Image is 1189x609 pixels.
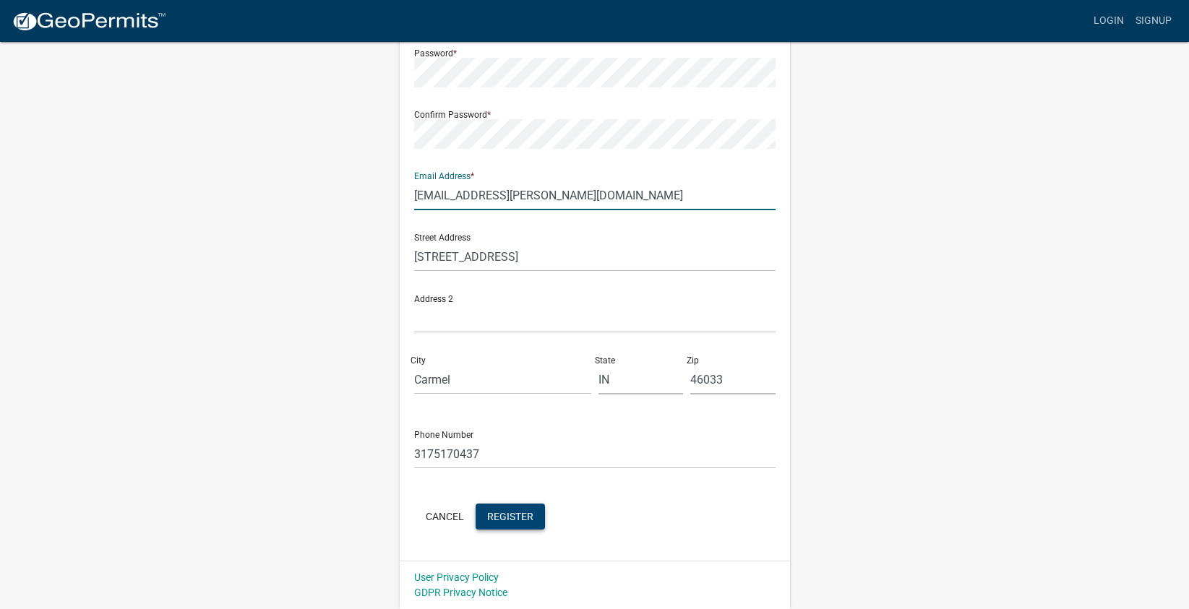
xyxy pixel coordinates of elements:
[414,571,499,583] a: User Privacy Policy
[414,504,476,530] button: Cancel
[1088,7,1130,35] a: Login
[414,587,507,598] a: GDPR Privacy Notice
[1130,7,1177,35] a: Signup
[487,510,533,522] span: Register
[476,504,545,530] button: Register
